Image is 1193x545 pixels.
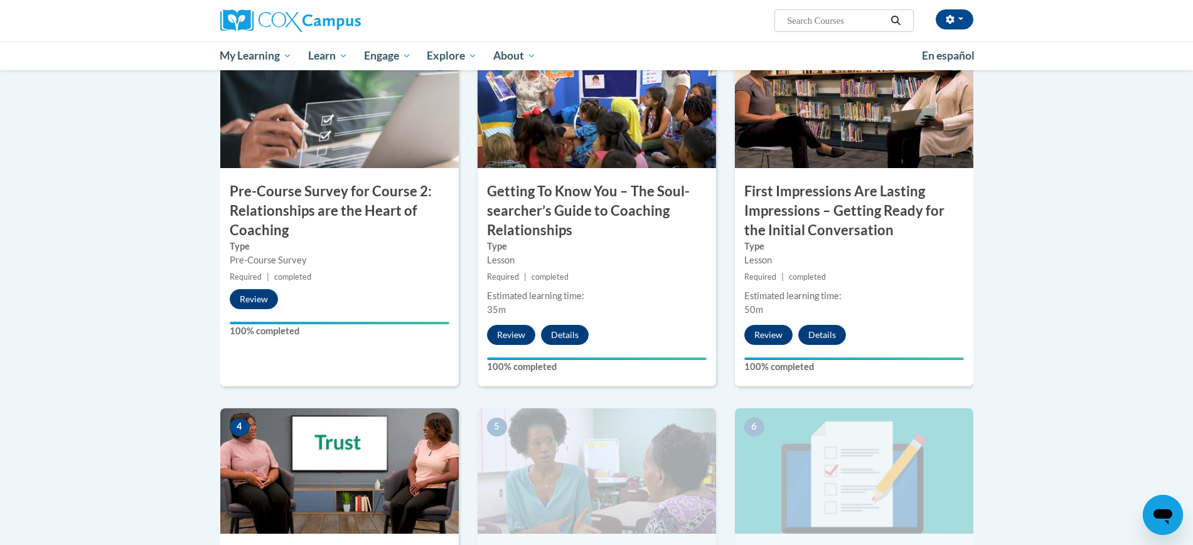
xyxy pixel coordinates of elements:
[356,41,419,70] a: Engage
[220,9,459,32] a: Cox Campus
[220,43,459,168] img: Course Image
[364,48,411,63] span: Engage
[936,9,973,29] button: Account Settings
[744,418,764,437] span: 6
[789,272,826,282] span: completed
[886,13,905,28] button: Search
[230,418,250,437] span: 4
[487,325,535,345] button: Review
[487,253,707,267] div: Lesson
[478,182,716,240] h3: Getting To Know You – The Soul-searcher’s Guide to Coaching Relationships
[230,324,449,338] label: 100% completed
[922,49,975,62] span: En español
[786,13,886,28] input: Search Courses
[419,41,485,70] a: Explore
[487,272,519,282] span: Required
[485,41,544,70] a: About
[274,272,311,282] span: completed
[212,41,301,70] a: My Learning
[300,41,356,70] a: Learn
[230,240,449,253] label: Type
[230,253,449,267] div: Pre-Course Survey
[744,304,763,315] span: 50m
[220,48,292,63] span: My Learning
[478,43,716,168] img: Course Image
[487,304,506,315] span: 35m
[744,240,964,253] label: Type
[744,253,964,267] div: Lesson
[487,289,707,303] div: Estimated learning time:
[267,272,269,282] span: |
[524,272,527,282] span: |
[487,357,707,360] div: Your progress
[201,41,992,70] div: Main menu
[914,43,983,69] a: En español
[308,48,348,63] span: Learn
[220,408,459,534] img: Course Image
[532,272,569,282] span: completed
[735,43,973,168] img: Course Image
[230,322,449,324] div: Your progress
[744,272,776,282] span: Required
[230,289,278,309] button: Review
[427,48,477,63] span: Explore
[487,418,507,437] span: 5
[781,272,784,282] span: |
[230,272,262,282] span: Required
[744,325,793,345] button: Review
[1143,495,1183,535] iframe: Button to launch messaging window
[541,325,589,345] button: Details
[478,408,716,534] img: Course Image
[735,408,973,534] img: Course Image
[744,289,964,303] div: Estimated learning time:
[220,9,361,32] img: Cox Campus
[798,325,846,345] button: Details
[735,182,973,240] h3: First Impressions Are Lasting Impressions – Getting Ready for the Initial Conversation
[220,182,459,240] h3: Pre-Course Survey for Course 2: Relationships are the Heart of Coaching
[744,360,964,374] label: 100% completed
[487,240,707,253] label: Type
[493,48,536,63] span: About
[487,360,707,374] label: 100% completed
[744,357,964,360] div: Your progress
